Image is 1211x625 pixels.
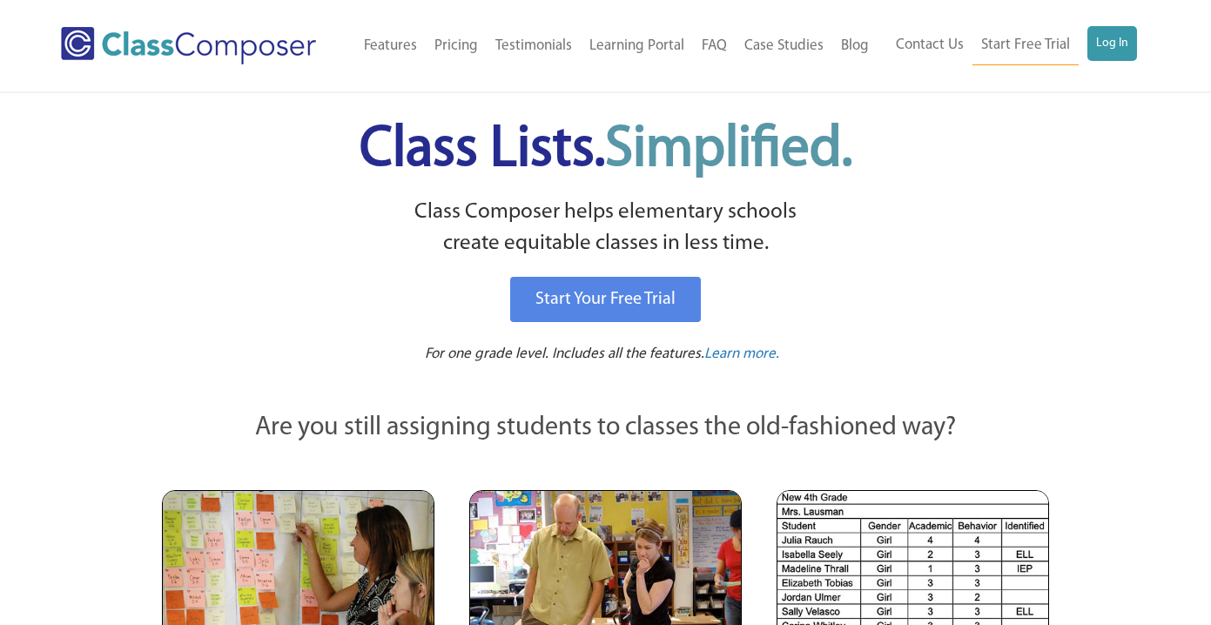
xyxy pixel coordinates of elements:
img: Class Composer [61,27,316,64]
a: FAQ [693,27,736,65]
a: Learning Portal [581,27,693,65]
a: Pricing [426,27,487,65]
a: Contact Us [887,26,972,64]
span: Class Lists. [360,122,852,178]
a: Blog [832,27,878,65]
span: Simplified. [605,122,852,178]
span: For one grade level. Includes all the features. [425,346,704,361]
a: Learn more. [704,344,779,366]
a: Start Your Free Trial [510,277,701,322]
a: Testimonials [487,27,581,65]
a: Log In [1087,26,1137,61]
p: Are you still assigning students to classes the old-fashioned way? [162,409,1050,447]
a: Features [355,27,426,65]
span: Start Your Free Trial [535,291,676,308]
nav: Header Menu [878,26,1137,65]
nav: Header Menu [346,27,878,65]
a: Start Free Trial [972,26,1079,65]
a: Case Studies [736,27,832,65]
span: Learn more. [704,346,779,361]
p: Class Composer helps elementary schools create equitable classes in less time. [159,197,1053,260]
